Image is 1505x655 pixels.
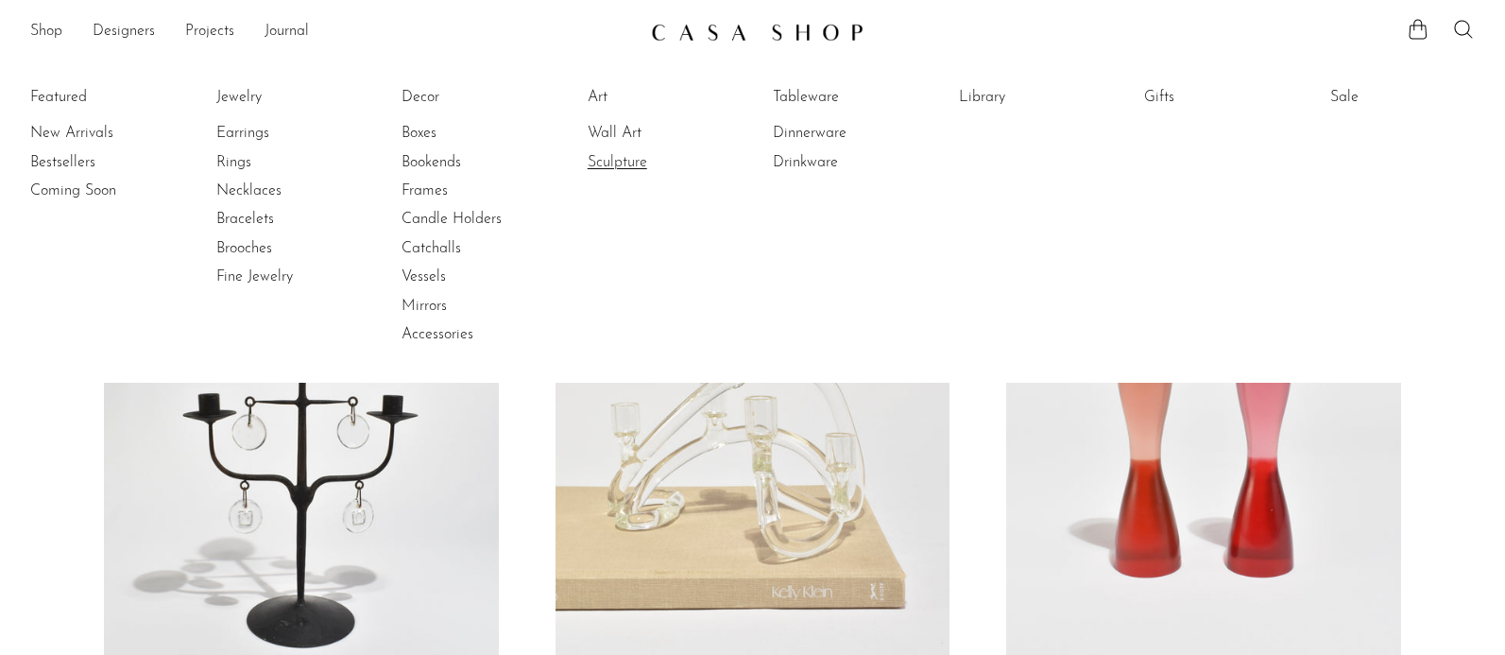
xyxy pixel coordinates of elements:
ul: NEW HEADER MENU [30,16,636,48]
a: Decor [402,87,543,108]
ul: Library [959,83,1101,119]
a: Library [959,87,1101,108]
a: Mirrors [402,296,543,317]
a: Gifts [1144,87,1286,108]
a: Boxes [402,123,543,144]
a: Earrings [216,123,358,144]
a: Brooches [216,238,358,259]
a: Shop [30,20,62,44]
nav: Desktop navigation [30,16,636,48]
a: Bookends [402,152,543,173]
a: New Arrivals [30,123,172,144]
ul: Featured [30,119,172,205]
ul: Gifts [1144,83,1286,119]
a: Vessels [402,267,543,287]
a: Sale [1330,87,1472,108]
a: Fine Jewelry [216,267,358,287]
a: Catchalls [402,238,543,259]
a: Drinkware [773,152,915,173]
ul: Jewelry [216,83,358,292]
ul: Sale [1330,83,1472,119]
a: Projects [185,20,234,44]
a: Wall Art [588,123,729,144]
a: Designers [93,20,155,44]
a: Art [588,87,729,108]
a: Candle Holders [402,209,543,230]
ul: Art [588,83,729,177]
a: Accessories [402,324,543,345]
a: Frames [402,181,543,201]
a: Necklaces [216,181,358,201]
a: Coming Soon [30,181,172,201]
a: Tableware [773,87,915,108]
ul: Decor [402,83,543,350]
ul: Tableware [773,83,915,177]
a: Dinnerware [773,123,915,144]
a: Rings [216,152,358,173]
a: Sculpture [588,152,729,173]
a: Jewelry [216,87,358,108]
a: Bracelets [216,209,358,230]
a: Journal [265,20,309,44]
a: Bestsellers [30,152,172,173]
